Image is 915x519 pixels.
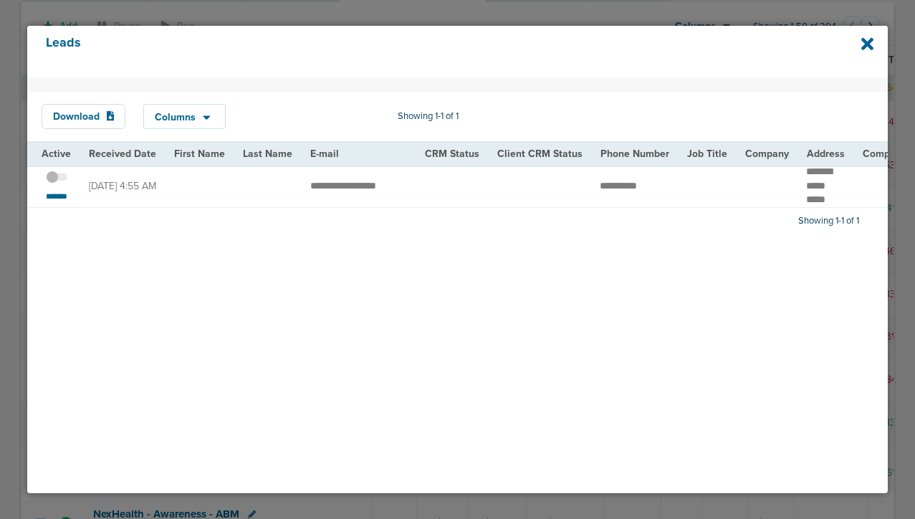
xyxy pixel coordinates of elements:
span: Received Date [89,148,156,160]
span: Showing 1-1 of 1 [798,215,859,227]
th: Address [797,143,853,165]
span: Phone Number [600,148,669,160]
th: Company [736,143,797,165]
span: Columns [155,113,196,123]
span: Last Name [243,148,292,160]
h4: Leads [46,35,791,68]
span: CRM Status [425,148,479,160]
button: Download [42,104,126,129]
th: Client CRM Status [488,143,591,165]
span: Showing 1-1 of 1 [398,110,459,123]
span: E-mail [310,148,339,160]
th: Job Title [678,143,736,165]
span: Active [42,148,71,160]
span: First Name [174,148,225,160]
td: [DATE] 4:55 AM [80,165,166,207]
